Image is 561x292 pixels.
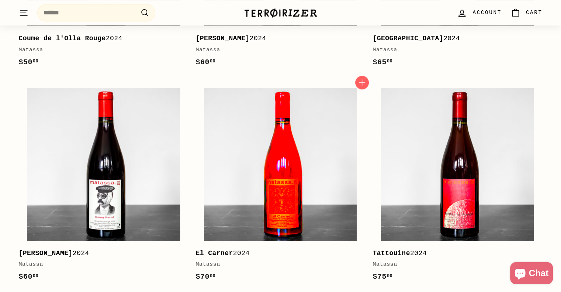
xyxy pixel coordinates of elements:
[19,35,106,42] b: Coume de l'Olla Rouge
[526,8,543,17] span: Cart
[195,250,233,257] b: El Carner
[195,33,358,44] div: 2024
[453,2,506,24] a: Account
[195,260,358,269] div: Matassa
[373,58,392,66] span: $65
[472,8,501,17] span: Account
[195,35,249,42] b: [PERSON_NAME]
[19,33,181,44] div: 2024
[195,46,358,55] div: Matassa
[508,262,555,286] inbox-online-store-chat: Shopify online store chat
[195,248,358,259] div: 2024
[19,250,73,257] b: [PERSON_NAME]
[373,260,535,269] div: Matassa
[19,79,188,291] a: [PERSON_NAME]2024Matassa
[19,46,181,55] div: Matassa
[387,59,392,64] sup: 00
[195,272,215,281] span: $70
[210,274,215,279] sup: 00
[33,274,38,279] sup: 00
[373,33,535,44] div: 2024
[373,79,542,291] a: Tattouine2024Matassa
[373,46,535,55] div: Matassa
[33,59,38,64] sup: 00
[506,2,547,24] a: Cart
[19,272,39,281] span: $60
[195,79,365,291] a: El Carner2024Matassa
[195,58,215,66] span: $60
[19,58,39,66] span: $50
[387,274,392,279] sup: 00
[373,248,535,259] div: 2024
[19,248,181,259] div: 2024
[19,260,181,269] div: Matassa
[373,35,443,42] b: [GEOGRAPHIC_DATA]
[210,59,215,64] sup: 00
[373,272,392,281] span: $75
[373,250,410,257] b: Tattouine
